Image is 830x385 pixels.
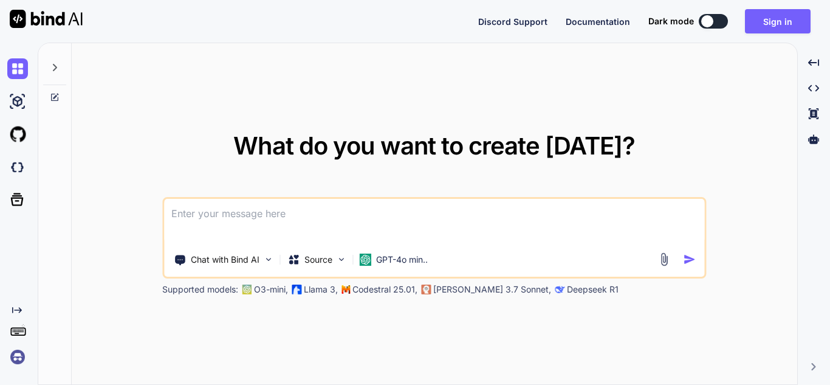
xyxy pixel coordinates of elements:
[555,285,564,294] img: claude
[566,15,630,28] button: Documentation
[433,283,551,296] p: [PERSON_NAME] 3.7 Sonnet,
[567,283,619,296] p: Deepseek R1
[336,254,346,265] img: Pick Models
[352,283,417,296] p: Codestral 25.01,
[478,15,547,28] button: Discord Support
[341,285,350,294] img: Mistral-AI
[254,283,288,296] p: O3-mini,
[162,283,238,296] p: Supported models:
[566,16,630,27] span: Documentation
[233,131,635,161] span: What do you want to create [DATE]?
[745,9,811,33] button: Sign in
[7,157,28,178] img: darkCloudIdeIcon
[7,58,28,79] img: chat
[376,254,428,266] p: GPT-4o min..
[648,15,694,27] span: Dark mode
[683,253,696,266] img: icon
[292,285,301,294] img: Llama2
[478,16,547,27] span: Discord Support
[421,285,431,294] img: claude
[242,285,252,294] img: GPT-4
[10,10,83,28] img: Bind AI
[7,91,28,112] img: ai-studio
[304,283,338,296] p: Llama 3,
[7,124,28,145] img: githubLight
[304,254,332,266] p: Source
[191,254,259,266] p: Chat with Bind AI
[359,254,371,266] img: GPT-4o mini
[657,252,671,266] img: attachment
[7,347,28,367] img: signin
[263,254,273,265] img: Pick Tools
